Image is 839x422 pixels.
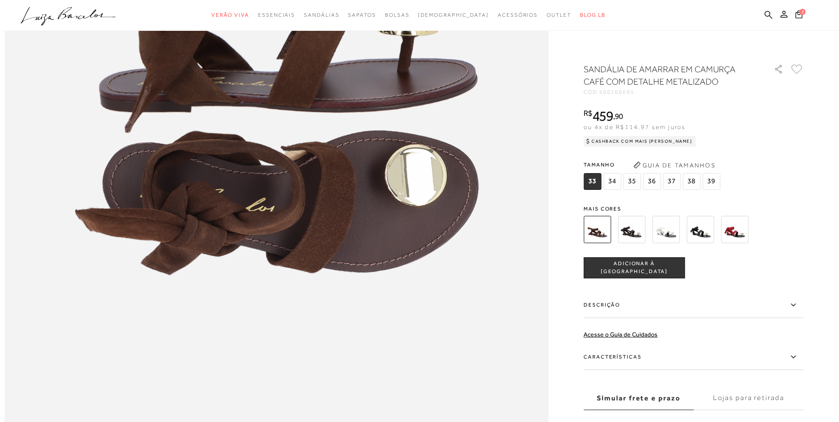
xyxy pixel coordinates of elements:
a: Acesse o Guia de Cuidados [584,331,658,338]
label: Descrição [584,292,804,318]
span: Bolsas [385,12,410,18]
a: noSubCategoriesText [258,7,295,23]
label: Lojas para retirada [694,386,804,410]
div: CÓD: [584,89,760,95]
span: 36 [643,173,661,190]
span: BLOG LB [580,12,606,18]
a: noSubCategoriesText [348,7,376,23]
span: Verão Viva [211,12,249,18]
span: 600100695 [599,89,635,95]
span: 35 [623,173,641,190]
div: Cashback com Mais [PERSON_NAME] [584,136,696,147]
span: Acessórios [498,12,538,18]
i: , [613,112,623,120]
span: Tamanho [584,158,722,171]
span: 459 [592,108,613,124]
span: Sapatos [348,12,376,18]
a: noSubCategoriesText [385,7,410,23]
h1: SANDÁLIA DE AMARRAR EM CAMURÇA CAFÉ COM DETALHE METALIZADO [584,63,749,88]
span: 33 [584,173,601,190]
a: noSubCategoriesText [211,7,249,23]
span: 2 [799,9,806,15]
i: R$ [584,109,592,117]
span: ou 4x de R$114,97 sem juros [584,123,685,130]
a: BLOG LB [580,7,606,23]
span: Mais cores [584,206,804,211]
a: noSubCategoriesText [547,7,571,23]
span: Essenciais [258,12,295,18]
span: [DEMOGRAPHIC_DATA] [418,12,489,18]
span: 90 [615,111,623,121]
img: SANDÁLIA RASTEIRA EM COURO OFF WHITE COM TOE RING [652,216,680,243]
label: Características [584,344,804,370]
span: 39 [702,173,720,190]
span: ADICIONAR À [GEOGRAPHIC_DATA] [584,260,684,275]
img: SANDÁLIA DE AMARRAR EM CAMURÇA CAFÉ COM DETALHE METALIZADO [584,216,611,243]
span: Sandálias [304,12,339,18]
span: 34 [603,173,621,190]
span: 38 [683,173,700,190]
span: Outlet [547,12,571,18]
label: Simular frete e prazo [584,386,694,410]
img: SANDÁLIA RASTEIRA EM COURO VERMELHO PIMENTA COM TOE RING [721,216,748,243]
a: noSubCategoriesText [418,7,489,23]
button: ADICIONAR À [GEOGRAPHIC_DATA] [584,257,685,278]
span: 37 [663,173,680,190]
img: SANDÁLIA RASTEIRA EM COURO CAFÉ COM TOE RING [618,216,645,243]
a: noSubCategoriesText [498,7,538,23]
img: SANDÁLIA RASTEIRA EM COURO PRETO COM TOE RING [687,216,714,243]
a: noSubCategoriesText [304,7,339,23]
button: Guia de Tamanhos [630,158,718,172]
button: 2 [793,10,805,22]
